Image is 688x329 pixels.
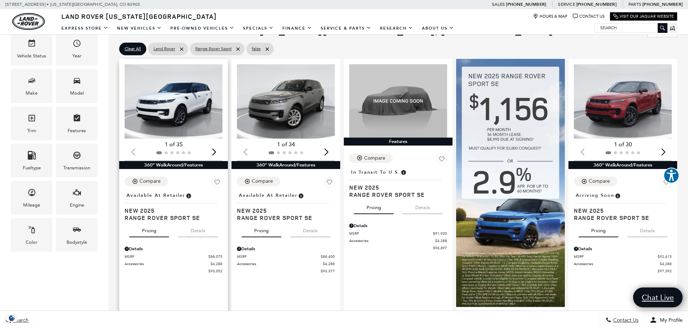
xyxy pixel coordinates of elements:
[27,37,36,52] span: Vehicle
[644,311,688,329] button: Open user profile menu
[239,22,278,35] a: Specials
[638,293,678,302] span: Chat Live
[23,201,40,209] div: Mileage
[185,191,192,199] span: Vehicle is in stock and ready for immediate delivery. Due to demand, availability is subject to c...
[628,2,641,7] span: Parts
[57,22,458,35] nav: Main Navigation
[574,254,672,259] a: MSRP $92,415
[252,44,261,53] span: false
[125,268,222,274] a: $93,052
[56,32,98,65] div: YearYear
[663,168,679,183] button: Explore your accessibility options
[27,149,36,164] span: Fueltype
[349,167,447,198] a: In Transit to U.S.New 2025Range Rover Sport SE
[290,221,330,237] button: details tab
[27,43,65,47] div: Domain Overview
[574,177,617,186] button: Compare Vehicle
[613,14,674,19] a: Visit Our Jaguar Website
[211,261,222,267] span: $4,288
[278,22,316,35] a: Finance
[139,178,161,185] div: Compare
[657,317,683,323] span: My Profile
[595,23,667,32] input: Search
[633,287,683,307] a: Chat Live
[57,22,113,35] a: EXPRESS STORE
[403,198,443,214] button: details tab
[574,64,673,139] img: 2025 Land Rover Range Rover Sport SE 1
[11,181,52,215] div: MileageMileage
[660,261,672,267] span: $4,288
[349,245,447,251] a: $96,897
[661,177,672,190] button: Save Vehicle
[125,190,222,221] a: Available at RetailerNew 2025Range Rover Sport SE
[125,214,217,221] span: Range Rover Sport SE
[579,221,618,237] button: pricing tab
[298,191,304,199] span: Vehicle is in stock and ready for immediate delivery. Due to demand, availability is subject to c...
[166,22,239,35] a: Pre-Owned Vehicles
[574,207,666,214] span: New 2025
[57,12,221,21] a: Land Rover [US_STATE][GEOGRAPHIC_DATA]
[56,107,98,140] div: FeaturesFeatures
[73,74,81,89] span: Model
[27,224,36,238] span: Color
[492,2,505,7] span: Sales
[26,89,38,97] div: Make
[27,112,36,127] span: Trim
[417,22,458,35] a: About Us
[125,246,222,252] div: Pricing Details - Range Rover Sport SE
[125,64,224,139] img: 2025 Land Rover Range Rover Sport SE 1
[11,144,52,177] div: FueltypeFueltype
[56,144,98,177] div: TransmissionTransmission
[153,44,175,53] span: Land Rover
[26,238,38,246] div: Color
[611,317,639,323] span: Contact Us
[80,43,122,47] div: Keywords by Traffic
[321,254,335,259] span: $88,400
[589,178,610,185] div: Compare
[125,207,217,214] span: New 2025
[351,168,400,176] span: In Transit to U.S.
[506,1,546,7] a: [PHONE_NUMBER]
[27,74,36,89] span: Make
[237,190,335,221] a: Available at RetailerNew 2025Range Rover Sport SE
[70,89,84,97] div: Model
[125,254,222,259] a: MSRP $88,075
[574,254,658,259] span: MSRP
[63,164,90,172] div: Transmission
[11,32,52,65] div: VehicleVehicle Status
[642,1,683,7] a: [PHONE_NUMBER]
[574,268,672,274] a: $97,392
[316,22,376,35] a: Service & Parts
[323,261,335,267] span: $4,288
[56,69,98,103] div: ModelModel
[324,177,335,190] button: Save Vehicle
[349,231,447,236] a: MSRP $91,920
[364,155,385,161] div: Compare
[349,238,447,243] a: Accessories $4,288
[237,261,335,267] a: Accessories $4,288
[239,191,298,199] span: Available at Retailer
[349,184,442,191] span: New 2025
[73,37,81,52] span: Year
[11,69,52,103] div: MakeMake
[56,218,98,252] div: BodystyleBodystyle
[61,12,217,21] span: Land Rover [US_STATE][GEOGRAPHIC_DATA]
[349,191,442,198] span: Range Rover Sport SE
[658,268,672,274] span: $97,392
[237,64,336,139] img: 2025 Land Rover Range Rover Sport SE 1
[178,221,218,237] button: details tab
[237,261,323,267] span: Accessories
[568,161,677,169] div: 360° WalkAround/Features
[237,214,329,221] span: Range Rover Sport SE
[12,12,17,17] img: logo_orange.svg
[252,178,273,185] div: Compare
[237,254,321,259] span: MSRP
[4,314,20,322] section: Click to Open Cookie Consent Modal
[436,153,447,167] button: Save Vehicle
[12,13,45,30] a: land-rover
[400,168,407,176] span: Vehicle has shipped from factory of origin. Estimated time of delivery to Retailer is on average ...
[237,140,335,148] div: 1 of 34
[237,64,336,139] div: 1 / 2
[56,181,98,215] div: EngineEngine
[658,144,668,160] div: Next slide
